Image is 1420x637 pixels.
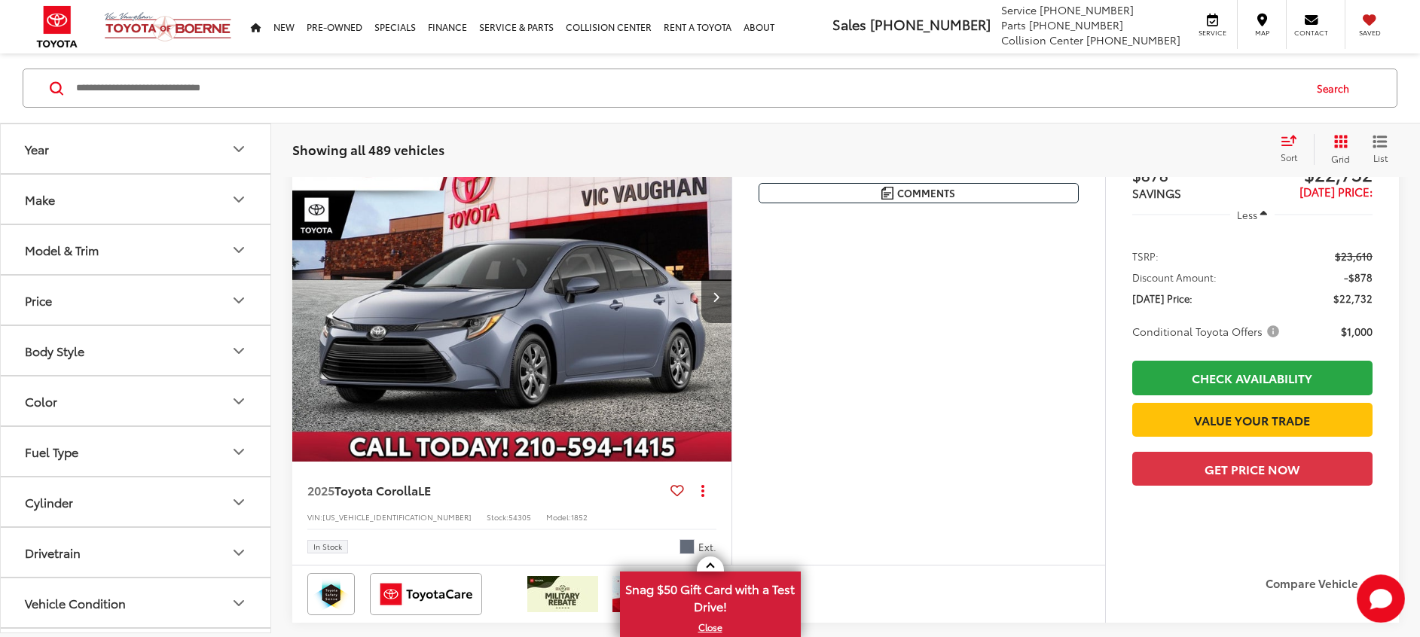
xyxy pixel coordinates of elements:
[292,132,733,462] img: 2025 Toyota Corolla LE FWD
[1344,270,1373,285] span: -$878
[313,543,342,550] span: In Stock
[698,540,716,554] span: Ext.
[1,376,272,425] button: ColorColor
[230,443,248,461] div: Fuel Type
[75,70,1302,106] input: Search by Make, Model, or Keyword
[1302,69,1371,107] button: Search
[546,511,571,523] span: Model:
[230,493,248,511] div: Cylinder
[571,511,588,523] span: 1852
[1245,28,1278,38] span: Map
[25,545,81,559] div: Drivetrain
[25,293,52,307] div: Price
[292,132,733,462] div: 2025 Toyota Corolla LE 0
[1294,28,1328,38] span: Contact
[1132,184,1181,201] span: SAVINGS
[1132,270,1217,285] span: Discount Amount:
[612,576,683,612] img: /static/brand-toyota/National_Assets/toyota-college-grad.jpeg?height=48
[1357,575,1405,623] button: Toggle Chat Window
[1314,134,1361,164] button: Grid View
[701,484,704,496] span: dropdown dots
[881,187,893,200] img: Comments
[1,326,272,375] button: Body StyleBody Style
[1333,291,1373,306] span: $22,732
[1331,151,1350,164] span: Grid
[230,291,248,309] div: Price
[307,482,664,498] a: 2025Toyota CorollaLE
[1132,452,1373,486] button: Get Price Now
[1,276,272,325] button: PricePrice
[1196,28,1229,38] span: Service
[25,596,126,610] div: Vehicle Condition
[25,394,57,408] div: Color
[307,481,334,498] span: 2025
[1361,134,1399,164] button: List View
[25,444,78,459] div: Fuel Type
[230,594,248,612] div: Vehicle Condition
[1299,183,1373,200] span: [DATE] Price:
[1,427,272,476] button: Fuel TypeFuel Type
[230,392,248,410] div: Color
[870,14,991,34] span: [PHONE_NUMBER]
[104,11,232,42] img: Vic Vaughan Toyota of Boerne
[334,481,418,498] span: Toyota Corolla
[230,241,248,259] div: Model & Trim
[1,124,272,173] button: YearYear
[487,511,508,523] span: Stock:
[230,342,248,360] div: Body Style
[25,192,55,206] div: Make
[1,528,272,577] button: DrivetrainDrivetrain
[1,477,272,526] button: CylinderCylinder
[25,242,99,257] div: Model & Trim
[508,511,531,523] span: 54305
[1132,291,1192,306] span: [DATE] Price:
[1353,28,1386,38] span: Saved
[1132,361,1373,395] a: Check Availability
[759,183,1079,203] button: Comments
[418,481,431,498] span: LE
[25,495,73,509] div: Cylinder
[230,140,248,158] div: Year
[1132,403,1373,437] a: Value Your Trade
[1357,575,1405,623] svg: Start Chat
[1266,577,1384,592] label: Compare Vehicle
[679,539,695,554] span: Celestite
[1237,208,1257,221] span: Less
[1132,324,1282,339] span: Conditional Toyota Offers
[1086,32,1180,47] span: [PHONE_NUMBER]
[373,576,479,612] img: ToyotaCare Vic Vaughan Toyota of Boerne Boerne TX
[292,139,444,157] span: Showing all 489 vehicles
[307,511,322,523] span: VIN:
[1132,248,1159,264] span: TSRP:
[1029,17,1123,32] span: [PHONE_NUMBER]
[1,225,272,274] button: Model & TrimModel & Trim
[322,511,472,523] span: [US_VEHICLE_IDENTIFICATION_NUMBER]
[1273,134,1314,164] button: Select sort value
[1341,324,1373,339] span: $1,000
[527,576,598,612] img: /static/brand-toyota/National_Assets/toyota-military-rebate.jpeg?height=48
[701,270,731,323] button: Next image
[310,576,352,612] img: Toyota Safety Sense Vic Vaughan Toyota of Boerne Boerne TX
[230,544,248,562] div: Drivetrain
[230,190,248,209] div: Make
[1,175,272,224] button: MakeMake
[1335,248,1373,264] span: $23,610
[25,142,49,156] div: Year
[1373,151,1388,163] span: List
[1001,32,1083,47] span: Collision Center
[1132,324,1284,339] button: Conditional Toyota Offers
[690,477,716,503] button: Actions
[1230,201,1275,228] button: Less
[1001,17,1026,32] span: Parts
[292,132,733,462] a: 2025 Toyota Corolla LE FWD2025 Toyota Corolla LE FWD2025 Toyota Corolla LE FWD2025 Toyota Corolla...
[621,573,799,619] span: Snag $50 Gift Card with a Test Drive!
[1001,2,1037,17] span: Service
[897,186,955,200] span: Comments
[832,14,866,34] span: Sales
[25,343,84,358] div: Body Style
[1281,151,1297,163] span: Sort
[1040,2,1134,17] span: [PHONE_NUMBER]
[1,578,272,627] button: Vehicle ConditionVehicle Condition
